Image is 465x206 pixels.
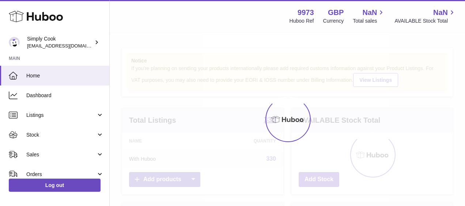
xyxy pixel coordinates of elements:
[9,179,101,192] a: Log out
[26,151,96,158] span: Sales
[298,8,314,18] strong: 9973
[323,18,344,24] div: Currency
[26,171,96,178] span: Orders
[362,8,377,18] span: NaN
[433,8,448,18] span: NaN
[394,8,456,24] a: NaN AVAILABLE Stock Total
[26,92,104,99] span: Dashboard
[26,131,96,138] span: Stock
[394,18,456,24] span: AVAILABLE Stock Total
[27,43,107,49] span: [EMAIL_ADDRESS][DOMAIN_NAME]
[27,35,93,49] div: Simply Cook
[353,8,385,24] a: NaN Total sales
[9,37,20,48] img: internalAdmin-9973@internal.huboo.com
[290,18,314,24] div: Huboo Ref
[328,8,344,18] strong: GBP
[26,112,96,119] span: Listings
[353,18,385,24] span: Total sales
[26,72,104,79] span: Home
